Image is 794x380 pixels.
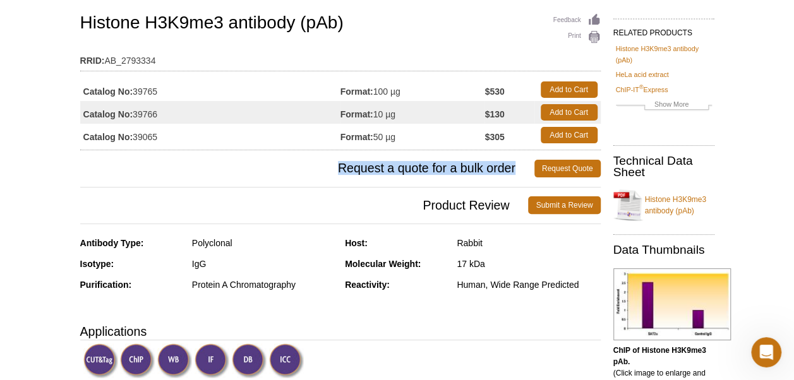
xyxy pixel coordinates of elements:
[528,196,600,214] a: Submit a Review
[192,237,335,249] div: Polyclonal
[83,343,118,378] img: CUT&Tag Validated
[80,259,114,269] strong: Isotype:
[613,268,731,340] img: Histone H3K9me3 antibody (pAb) tested by ChIP.
[616,43,712,66] a: Histone H3K9me3 antibody (pAb)
[80,196,529,214] span: Product Review
[340,78,485,101] td: 100 µg
[80,13,601,35] h1: Histone H3K9me3 antibody (pAb)
[83,131,133,143] strong: Catalog No:
[345,238,368,248] strong: Host:
[80,101,340,124] td: 39766
[616,69,669,80] a: HeLa acid extract
[80,78,340,101] td: 39765
[541,127,598,143] a: Add to Cart
[340,101,485,124] td: 10 µg
[80,322,601,341] h3: Applications
[345,259,421,269] strong: Molecular Weight:
[80,238,144,248] strong: Antibody Type:
[80,160,534,177] span: Request a quote for a bulk order
[340,86,373,97] strong: Format:
[616,84,668,95] a: ChIP-IT®Express
[340,124,485,146] td: 50 µg
[457,279,600,290] div: Human, Wide Range Predicted
[534,160,601,177] a: Request Quote
[484,86,504,97] strong: $530
[457,237,600,249] div: Rabbit
[340,109,373,120] strong: Format:
[541,104,598,121] a: Add to Cart
[345,280,390,290] strong: Reactivity:
[613,244,714,256] h2: Data Thumbnails
[157,343,192,378] img: Western Blot Validated
[457,258,600,270] div: 17 kDa
[616,98,712,113] a: Show More
[80,55,105,66] strong: RRID:
[553,30,601,44] a: Print
[83,109,133,120] strong: Catalog No:
[80,124,340,146] td: 39065
[484,131,504,143] strong: $305
[751,337,781,367] iframe: Intercom live chat
[484,109,504,120] strong: $130
[195,343,229,378] img: Immunofluorescence Validated
[541,81,598,98] a: Add to Cart
[340,131,373,143] strong: Format:
[80,47,601,68] td: AB_2793334
[269,343,304,378] img: Immunocytochemistry Validated
[613,186,714,224] a: Histone H3K9me3 antibody (pAb)
[192,258,335,270] div: IgG
[83,86,133,97] strong: Catalog No:
[639,84,644,90] sup: ®
[613,346,706,366] b: ChIP of Histone H3K9me3 pAb.
[232,343,267,378] img: Dot Blot Validated
[80,280,132,290] strong: Purification:
[192,279,335,290] div: Protein A Chromatography
[553,13,601,27] a: Feedback
[613,155,714,178] h2: Technical Data Sheet
[613,18,714,41] h2: RELATED PRODUCTS
[120,343,155,378] img: ChIP Validated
